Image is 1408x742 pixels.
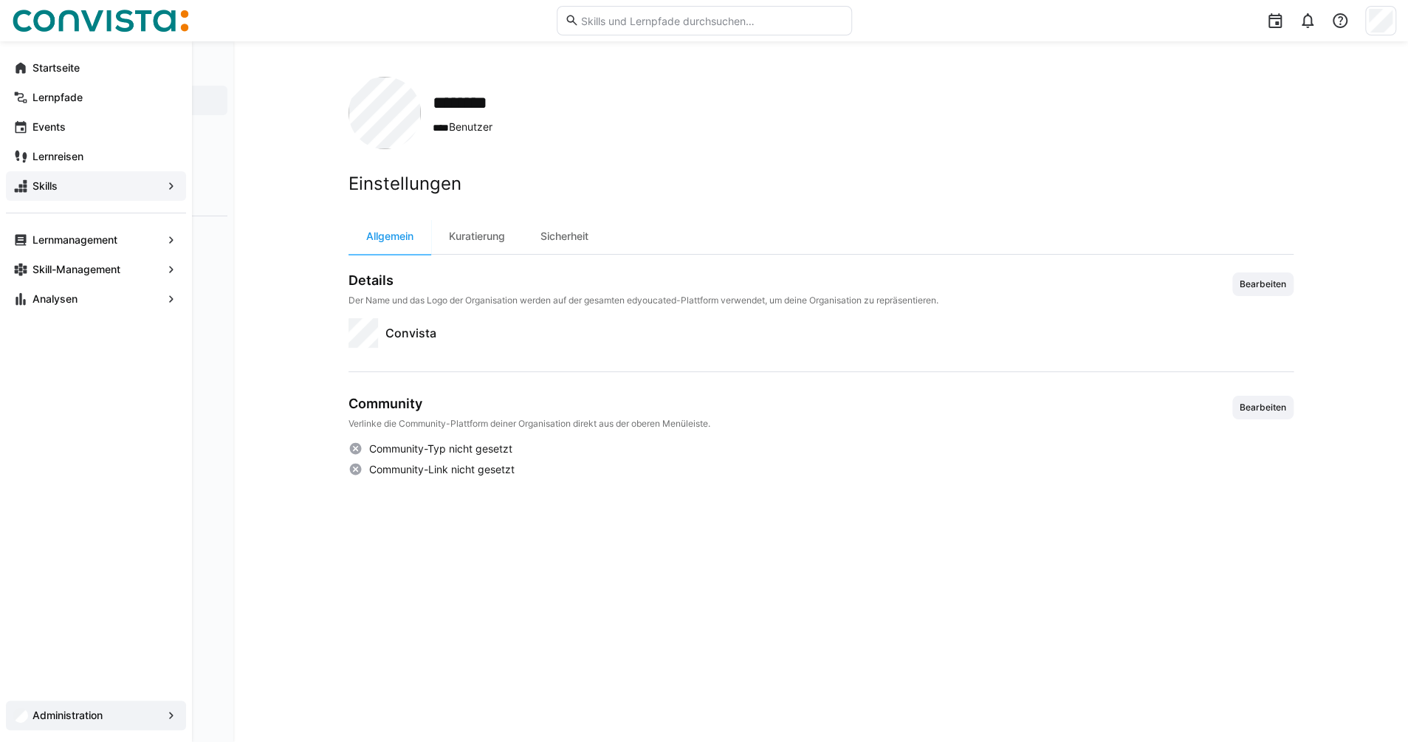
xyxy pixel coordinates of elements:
span: Bearbeiten [1238,278,1288,290]
span: Bearbeiten [1238,402,1288,413]
span: Community-Link nicht gesetzt [368,462,514,477]
span: Community-Typ nicht gesetzt [368,442,512,456]
h3: Details [348,272,938,289]
p: Verlinke die Community-Plattform deiner Organisation direkt aus der oberen Menüleiste. [348,418,710,430]
button: Bearbeiten [1232,272,1294,296]
span: Benutzer [433,120,506,135]
div: Kuratierung [431,219,523,254]
h3: Community [348,396,710,412]
div: Sicherheit [523,219,606,254]
div: Allgemein [348,219,431,254]
button: Bearbeiten [1232,396,1294,419]
input: Skills und Lernpfade durchsuchen… [579,14,843,27]
span: Convista [385,324,436,342]
p: Der Name und das Logo der Organisation werden auf der gesamten edyoucated-Plattform verwendet, um... [348,295,938,306]
h2: Einstellungen [348,173,1294,195]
